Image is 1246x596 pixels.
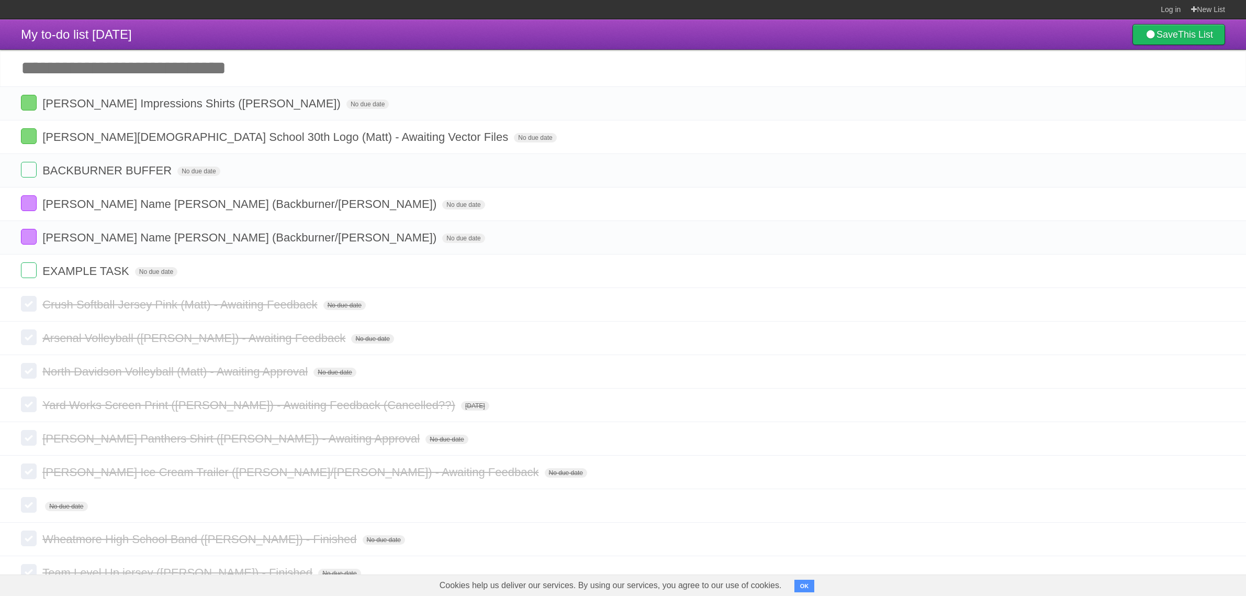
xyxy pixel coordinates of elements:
span: No due date [318,569,361,578]
span: [PERSON_NAME] Ice Cream Trailer ([PERSON_NAME]/[PERSON_NAME]) - Awaiting Feedback [42,466,541,479]
span: No due date [323,301,366,310]
label: Done [21,262,37,278]
span: Cookies help us deliver our services. By using our services, you agree to our use of cookies. [429,575,792,596]
span: Wheatmore High School Band ([PERSON_NAME]) - Finished [42,533,359,546]
span: [PERSON_NAME] Name [PERSON_NAME] (Backburner/[PERSON_NAME]) [42,197,439,211]
span: North Davidson Volleyball (Matt) - Awaiting Approval [42,365,310,378]
span: Arsenal Volleyball ([PERSON_NAME]) - Awaiting Feedback [42,332,348,345]
label: Done [21,497,37,513]
label: Done [21,531,37,546]
span: My to-do list [DATE] [21,27,132,41]
a: SaveThis List [1132,24,1225,45]
span: No due date [45,502,87,511]
span: EXAMPLE TASK [42,264,131,278]
label: Done [21,162,37,178]
span: No due date [363,535,405,545]
span: [DATE] [461,401,489,411]
label: Done [21,396,37,412]
button: OK [794,580,815,592]
b: This List [1178,29,1213,40]
span: No due date [442,234,485,243]
span: Crush Softball Jersey Pink (Matt) - Awaiting Feedback [42,298,320,311]
span: No due date [313,368,356,377]
span: No due date [177,167,220,176]
label: Done [21,229,37,245]
span: No due date [545,468,587,478]
label: Done [21,95,37,111]
span: [PERSON_NAME] Name [PERSON_NAME] (Backburner/[PERSON_NAME]) [42,231,439,244]
span: No due date [351,334,394,344]
span: Yard Works Screen Print ([PERSON_NAME]) - Awaiting Feedback (Cancelled??) [42,399,458,412]
label: Done [21,128,37,144]
label: Done [21,363,37,379]
span: No due date [514,133,556,142]
span: BACKBURNER BUFFER [42,164,174,177]
span: [PERSON_NAME] Impressions Shirts ([PERSON_NAME]) [42,97,343,110]
label: Done [21,430,37,446]
label: Done [21,564,37,580]
label: Done [21,329,37,345]
span: No due date [442,200,485,209]
span: No due date [346,100,389,109]
span: Team Level Up jersey ([PERSON_NAME]) - Finished [42,566,315,579]
label: Done [21,296,37,312]
span: No due date [425,435,468,444]
span: No due date [135,267,177,277]
label: Done [21,195,37,211]
label: Done [21,463,37,479]
span: [PERSON_NAME][DEMOGRAPHIC_DATA] School 30th Logo (Matt) - Awaiting Vector Files [42,130,511,144]
span: [PERSON_NAME] Panthers Shirt ([PERSON_NAME]) - Awaiting Approval [42,432,422,445]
